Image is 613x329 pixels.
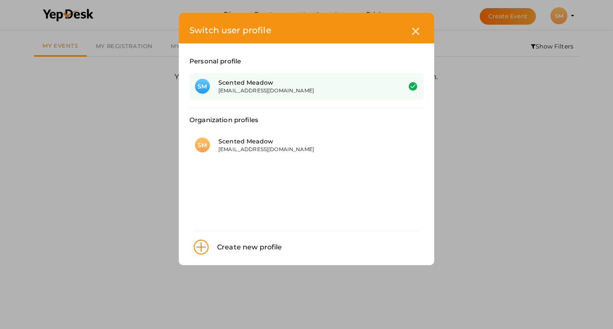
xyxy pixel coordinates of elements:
label: Personal profile [189,56,241,66]
div: SM [195,137,210,152]
div: [EMAIL_ADDRESS][DOMAIN_NAME] [218,87,388,94]
img: plus.svg [194,240,209,255]
label: Organization profiles [189,115,258,125]
div: Scented Meadow [218,78,388,87]
img: success.svg [409,82,417,91]
div: SM [195,79,210,94]
label: Switch user profile [189,23,271,37]
div: Scented Meadow [218,137,388,146]
div: Create new profile [209,242,282,253]
div: [EMAIL_ADDRESS][DOMAIN_NAME] [218,146,388,153]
